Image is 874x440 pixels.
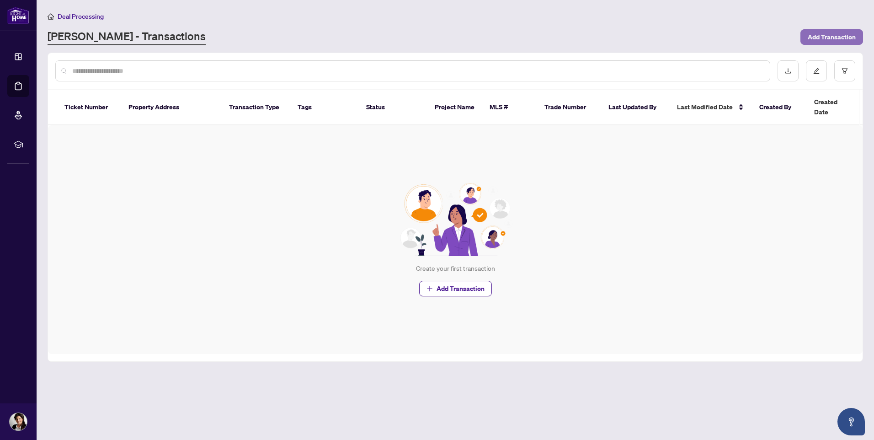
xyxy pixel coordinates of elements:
th: Property Address [121,90,222,125]
div: Create your first transaction [416,263,495,274]
button: Open asap [837,408,865,435]
span: edit [813,68,820,74]
button: download [778,60,799,81]
span: Add Transaction [437,281,485,296]
span: download [785,68,791,74]
span: plus [426,285,433,292]
img: logo [7,7,29,24]
th: Last Modified Date [670,90,752,125]
th: Created By [752,90,807,125]
img: Profile Icon [10,413,27,430]
th: Project Name [427,90,482,125]
th: Tags [290,90,359,125]
img: Null State Icon [396,183,514,256]
span: Last Modified Date [677,102,733,112]
th: Transaction Type [222,90,290,125]
button: filter [834,60,855,81]
span: home [48,13,54,20]
a: [PERSON_NAME] - Transactions [48,29,206,45]
th: Trade Number [537,90,601,125]
button: edit [806,60,827,81]
th: Status [359,90,427,125]
th: MLS # [482,90,537,125]
th: Created Date [807,90,871,125]
button: Add Transaction [419,281,492,296]
span: filter [842,68,848,74]
button: Add Transaction [800,29,863,45]
span: Created Date [814,97,853,117]
span: Deal Processing [58,12,104,21]
span: Add Transaction [808,30,856,44]
th: Last Updated By [601,90,670,125]
th: Ticket Number [57,90,121,125]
